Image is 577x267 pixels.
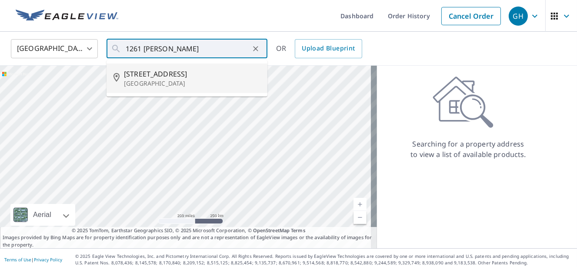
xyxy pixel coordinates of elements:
span: © 2025 TomTom, Earthstar Geographics SIO, © 2025 Microsoft Corporation, © [72,227,305,234]
a: Privacy Policy [34,257,62,263]
a: Upload Blueprint [295,39,362,58]
a: Terms [291,227,305,234]
div: [GEOGRAPHIC_DATA] [11,37,98,61]
p: [GEOGRAPHIC_DATA] [124,79,260,88]
p: Searching for a property address to view a list of available products. [410,139,527,160]
input: Search by address or latitude-longitude [126,37,250,61]
img: EV Logo [16,10,118,23]
span: [STREET_ADDRESS] [124,69,260,79]
a: Cancel Order [441,7,501,25]
div: Aerial [10,204,75,226]
div: Aerial [30,204,54,226]
button: Clear [250,43,262,55]
div: OR [276,39,362,58]
p: | [4,257,62,262]
div: GH [509,7,528,26]
p: © 2025 Eagle View Technologies, Inc. and Pictometry International Corp. All Rights Reserved. Repo... [75,253,573,266]
a: Current Level 5, Zoom Out [354,211,367,224]
span: Upload Blueprint [302,43,355,54]
a: OpenStreetMap [253,227,290,234]
a: Current Level 5, Zoom In [354,198,367,211]
a: Terms of Use [4,257,31,263]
